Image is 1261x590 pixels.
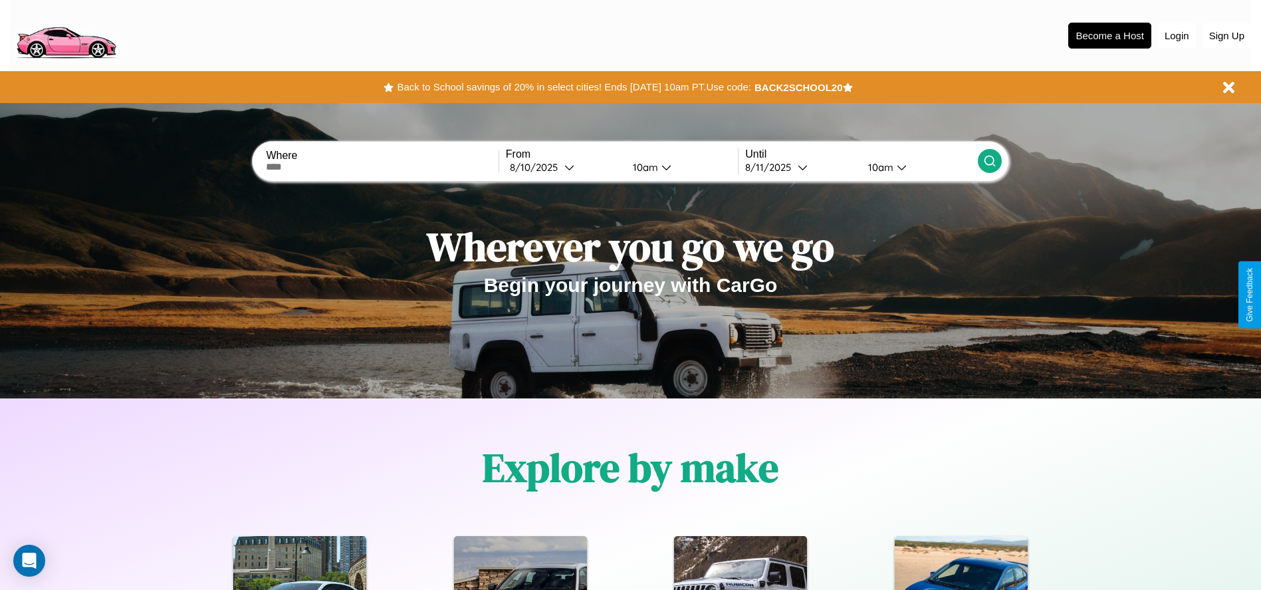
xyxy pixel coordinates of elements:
[626,161,661,174] div: 10am
[1158,23,1196,48] button: Login
[510,161,564,174] div: 8 / 10 / 2025
[394,78,754,96] button: Back to School savings of 20% in select cities! Ends [DATE] 10am PT.Use code:
[10,7,122,62] img: logo
[745,148,977,160] label: Until
[861,161,897,174] div: 10am
[1068,23,1151,49] button: Become a Host
[506,160,622,174] button: 8/10/2025
[266,150,498,162] label: Where
[483,440,778,495] h1: Explore by make
[622,160,739,174] button: 10am
[858,160,978,174] button: 10am
[745,161,798,174] div: 8 / 11 / 2025
[754,82,843,93] b: BACK2SCHOOL20
[506,148,738,160] label: From
[13,545,45,577] div: Open Intercom Messenger
[1203,23,1251,48] button: Sign Up
[1245,268,1254,322] div: Give Feedback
